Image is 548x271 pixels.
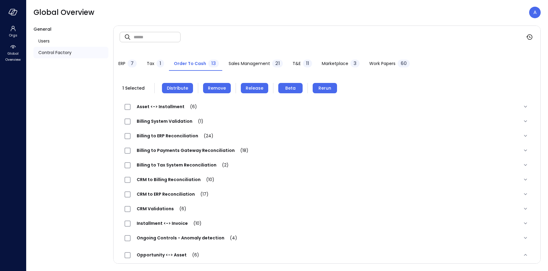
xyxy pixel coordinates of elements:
span: Billing System Validation [131,118,209,124]
span: Opportunity <-> Asset [131,252,205,258]
span: CRM to ERP Reconciliation [131,191,215,197]
span: Distribute [167,85,188,91]
span: Remove [208,85,226,91]
div: CRM to ERP Reconciliation(17) [120,187,534,201]
span: (10) [201,177,214,183]
div: Ongoing Controls - Anomaly detection(4) [120,231,534,245]
span: Ongoing Controls - Anomaly detection [131,235,243,241]
span: (6) [174,206,186,212]
span: (4) [224,235,237,241]
button: Release [241,83,268,93]
div: Billing to ERP Reconciliation(24) [120,129,534,143]
span: Control Factory [38,49,72,56]
span: (24) [198,133,213,139]
span: (17) [195,191,209,197]
span: (2) [216,162,229,168]
span: Release [246,85,263,91]
span: Beta [285,85,296,91]
div: Orgs [1,24,25,39]
div: Avi Brandwain [529,7,541,18]
span: Installment <-> Invoice [131,220,208,226]
span: (1) [192,118,203,124]
button: Beta [278,83,303,93]
span: 7 [131,60,134,67]
p: A [533,9,537,16]
div: Global Overview [1,43,25,63]
span: Billing to Payments Gateway Reconciliation [131,147,255,153]
span: Work Papers [369,60,395,67]
div: Billing to Tax System Reconciliation(2) [120,158,534,172]
span: (6) [184,104,197,110]
span: Orgs [9,32,17,38]
span: Users [38,38,50,44]
span: Global Overview [4,50,22,63]
div: CRM Validations(6) [120,201,534,216]
button: Distribute [162,83,193,93]
span: Marketplace [322,60,348,67]
a: Control Factory [33,47,108,58]
span: (10) [188,220,202,226]
div: Asset <-> Installment(6) [120,99,534,114]
button: Rerun [313,83,337,93]
span: 11 [306,60,309,67]
span: (18) [235,147,248,153]
div: Opportunity <-> Asset(6) [120,245,534,265]
span: T&E [293,60,301,67]
span: 13 [211,60,216,67]
span: Tax [147,60,154,67]
span: General [33,26,51,32]
span: (6) [187,252,199,258]
span: CRM to Billing Reconciliation [131,177,220,183]
span: Billing to Tax System Reconciliation [131,162,235,168]
button: Remove [203,83,231,93]
div: Installment <-> Invoice(10) [120,216,534,231]
span: Billing to ERP Reconciliation [131,133,220,139]
span: Global Overview [33,8,94,17]
span: 1 [160,60,161,67]
span: 1 Selected [120,85,147,91]
span: Sales Management [229,60,270,67]
span: Order to Cash [174,60,206,67]
div: CRM to Billing Reconciliation(10) [120,172,534,187]
span: 21 [275,60,280,67]
span: Rerun [318,85,331,91]
span: Asset <-> Installment [131,104,203,110]
span: CRM Validations [131,206,192,212]
a: Users [33,35,108,47]
span: ERP [118,60,125,67]
div: Billing System Validation(1) [120,114,534,129]
div: Billing to Payments Gateway Reconciliation(18) [120,143,534,158]
span: 3 [353,60,357,67]
span: 60 [401,60,407,67]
